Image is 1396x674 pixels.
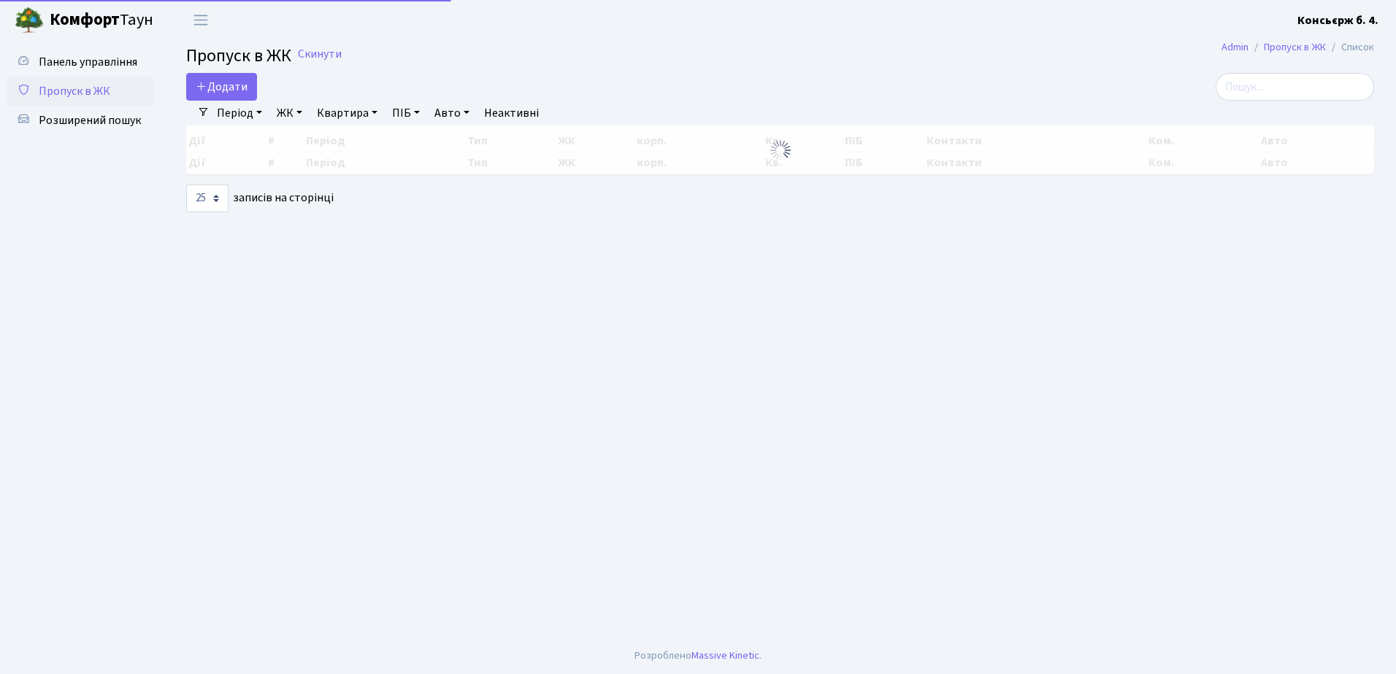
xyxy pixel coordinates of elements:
img: Обробка... [769,139,792,162]
a: Пропуск в ЖК [7,77,153,106]
div: Розроблено . [634,648,762,664]
span: Розширений пошук [39,112,141,128]
a: Пропуск в ЖК [1264,39,1326,55]
span: Пропуск в ЖК [39,83,110,99]
a: Авто [429,101,475,125]
a: Розширений пошук [7,106,153,135]
span: Додати [196,79,248,95]
span: Пропуск в ЖК [186,43,291,69]
nav: breadcrumb [1200,32,1396,63]
span: Панель управління [39,54,137,70]
select: записів на сторінці [186,185,229,212]
a: Скинути [298,47,342,61]
a: Massive Kinetic [691,648,759,663]
input: Пошук... [1216,73,1374,101]
label: записів на сторінці [186,185,334,212]
span: Таун [50,8,153,33]
button: Переключити навігацію [183,8,219,32]
li: Список [1326,39,1374,55]
img: logo.png [15,6,44,35]
a: ЖК [271,101,308,125]
a: Квартира [311,101,383,125]
a: Неактивні [478,101,545,125]
b: Консьєрж б. 4. [1297,12,1378,28]
b: Комфорт [50,8,120,31]
a: Період [211,101,268,125]
a: ПІБ [386,101,426,125]
a: Admin [1221,39,1249,55]
a: Консьєрж б. 4. [1297,12,1378,29]
a: Додати [186,73,257,101]
a: Панель управління [7,47,153,77]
